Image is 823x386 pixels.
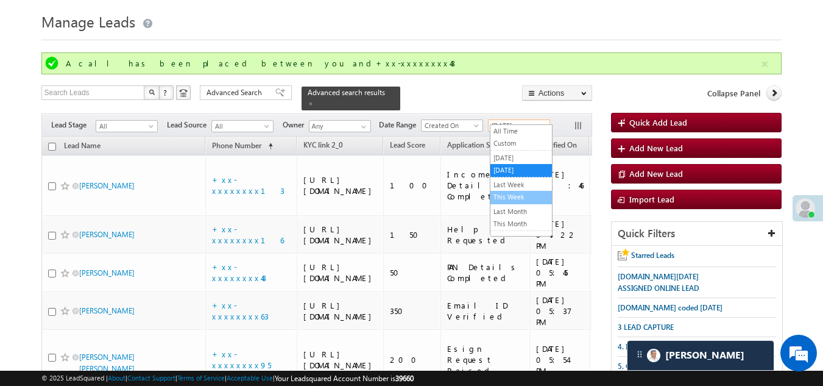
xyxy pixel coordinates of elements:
span: KYC link 2_0 [303,140,343,149]
div: [DATE] 05:45 PM [536,256,584,289]
div: Income Details Completed [447,169,524,202]
a: All [96,120,158,132]
a: About [108,374,125,382]
span: 3 LEAD CAPTURE [618,323,674,332]
img: Search [149,89,155,95]
div: 100 [390,180,435,191]
span: Starred Leads [631,251,674,260]
span: Date Range [379,120,421,130]
img: carter-drag [635,349,645,359]
a: Phone Number (sorted ascending) [206,138,279,154]
a: Lead Score [384,138,431,154]
div: [DATE] 01:46 PM [536,169,584,202]
a: Last Month [490,206,552,217]
span: Lead Source [167,120,211,130]
a: +xx-xxxxxxxx63 [212,300,269,321]
div: [DATE] 05:54 PM [536,343,584,376]
a: KYC link 2_0 [297,138,349,154]
button: Actions [522,85,592,101]
img: Carter [647,349,660,362]
span: [DOMAIN_NAME][DATE] ASSIGNED ONLINE LEAD [618,272,699,293]
div: [DATE] 05:37 PM [536,295,584,327]
span: Carter [665,349,744,361]
a: [PERSON_NAME] [PERSON_NAME] [79,352,135,373]
a: Contact Support [127,374,175,382]
span: 4. INCOMING CALL [618,342,680,351]
span: Import Lead [629,194,674,204]
span: 39660 [395,374,414,383]
span: [DOMAIN_NAME] coded [DATE] [618,303,722,312]
div: [DATE] 04:22 PM [536,218,584,251]
div: 350 [390,306,435,316]
a: Application Status New [441,138,529,154]
a: Custom [490,138,552,149]
div: [URL][DOMAIN_NAME] [303,224,378,246]
a: [DATE] [488,120,550,132]
span: Lead Score [390,140,425,149]
div: [URL][DOMAIN_NAME] [303,349,378,371]
a: [PERSON_NAME] [79,306,135,315]
div: Email ID Verified [447,300,524,322]
img: d_60004797649_company_0_60004797649 [21,64,51,80]
a: Created On [421,120,483,132]
div: Chat with us now [63,64,205,80]
button: ? [159,85,174,100]
div: Esign Request Raised [447,343,524,376]
a: All Time [490,126,552,137]
div: Quick Filters [612,222,783,246]
a: +xx-xxxxxxxx16 [212,224,284,245]
div: [URL][DOMAIN_NAME] [303,174,378,196]
span: Add New Lead [629,168,683,179]
span: 5. ONLINE HP LEAD [618,362,682,371]
ul: [DATE] [490,124,553,237]
a: Last Year [490,233,552,244]
a: All [211,120,274,132]
div: PAN Details Completed [447,262,524,284]
div: A call has been placed between you and+xx-xxxxxxxx48 [66,58,760,69]
input: Type to Search [309,120,371,132]
a: [DATE] [490,165,552,176]
div: 200 [390,354,435,365]
span: © 2025 LeadSquared | | | | | [41,373,414,384]
div: 150 [390,229,435,240]
a: Acceptable Use [227,374,273,382]
a: +xx-xxxxxxxx48 [212,262,269,283]
span: Advanced search results [308,88,385,97]
div: carter-dragCarter[PERSON_NAME] [627,340,774,371]
a: [DATE] [490,152,552,163]
span: [DATE] [489,120,546,131]
span: Advanced Search [207,87,266,98]
a: Terms of Service [177,374,225,382]
div: 50 [390,267,435,278]
span: Created On [422,120,479,131]
a: +xx-xxxxxxxx13 [212,174,284,196]
span: Phone Number [212,141,261,150]
span: All [212,121,270,132]
div: [URL][DOMAIN_NAME] [303,262,378,284]
a: Show All Items [355,121,370,133]
a: Help Requested Page [590,138,670,154]
span: ? [163,87,169,98]
span: Application Status New [447,140,523,149]
textarea: Type your message and hit 'Enter' [16,113,222,289]
div: Minimize live chat window [200,6,229,35]
a: This Month [490,218,552,229]
span: Modified On [536,140,577,149]
a: [PERSON_NAME] [79,230,135,239]
span: Lead Stage [51,120,96,130]
a: This Week [490,191,552,202]
div: Help Requested [447,224,524,246]
a: Modified On [530,138,583,154]
div: [URL][DOMAIN_NAME] [303,300,378,322]
span: Manage Leads [41,12,135,31]
span: All [96,121,154,132]
a: [PERSON_NAME] [79,268,135,277]
span: Add New Lead [629,143,683,153]
a: [PERSON_NAME] [79,181,135,190]
span: Collapse Panel [707,88,760,99]
span: (sorted ascending) [263,141,273,151]
a: +xx-xxxxxxxx95 [212,349,271,370]
span: Quick Add Lead [629,117,687,127]
input: Check all records [48,143,56,151]
em: Start Chat [166,299,221,316]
